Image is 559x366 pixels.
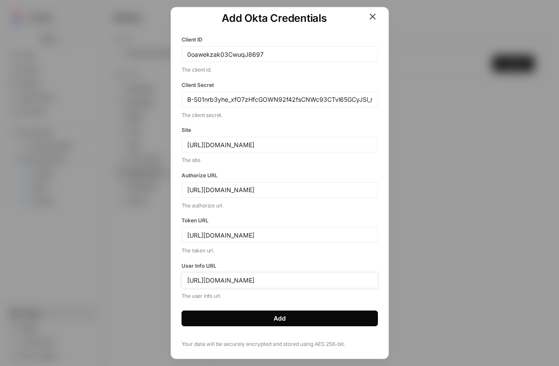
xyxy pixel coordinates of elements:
[182,340,378,348] span: Your data will be securely encrypted and stored using AES 256-bit.
[182,81,378,89] label: Client Secret
[182,11,367,25] h1: Add Okta Credentials
[182,262,378,270] label: User Info URL
[182,217,378,224] label: Token URL
[182,201,378,210] p: The authorize url.
[182,156,378,165] p: The site.
[274,314,286,323] div: Add
[182,292,378,300] p: The user info url.
[182,111,378,120] p: The client secret.
[182,311,378,326] button: Add
[182,172,378,180] label: Authorize URL
[182,66,378,74] p: The client id.
[182,246,378,255] p: The token url.
[182,126,378,134] label: Site
[182,36,378,44] label: Client ID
